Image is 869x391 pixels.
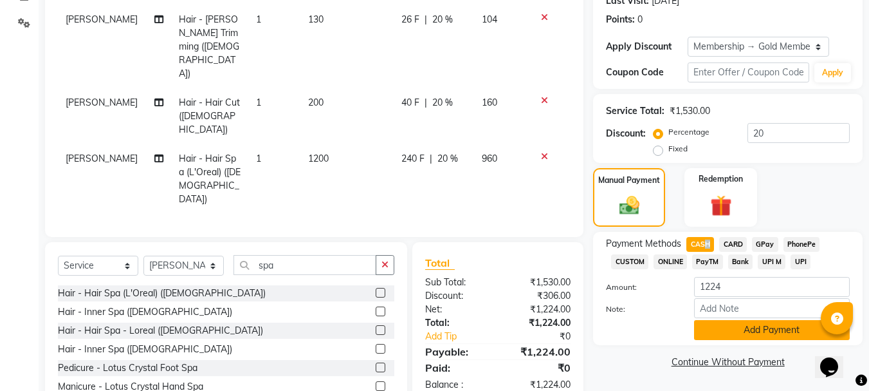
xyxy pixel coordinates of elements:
label: Manual Payment [598,175,660,186]
span: Payment Methods [606,237,681,251]
input: Add Note [694,298,850,318]
span: 104 [482,14,497,25]
span: 1 [256,97,261,108]
span: PhonePe [783,237,820,252]
iframe: chat widget [815,339,856,378]
label: Amount: [596,281,684,293]
div: Net: [416,303,498,316]
span: ONLINE [654,254,687,269]
img: _gift.svg [704,193,738,219]
span: | [425,96,427,110]
div: Points: [606,13,635,26]
span: [PERSON_NAME] [66,153,138,164]
div: ₹1,224.00 [498,344,580,359]
span: CARD [719,237,747,252]
span: 960 [482,153,497,164]
div: Hair - Hair Spa (L'Oreal) ([DEMOGRAPHIC_DATA]) [58,287,266,300]
span: 40 F [401,96,419,110]
div: Apply Discount [606,40,687,53]
input: Enter Offer / Coupon Code [688,62,809,82]
span: 20 % [432,13,453,26]
div: ₹0 [498,360,580,376]
div: Discount: [606,127,646,140]
label: Percentage [668,126,709,138]
span: PayTM [692,254,723,269]
input: Amount [694,277,850,297]
span: 1200 [308,153,329,164]
a: Continue Without Payment [596,356,860,369]
span: | [425,13,427,26]
label: Redemption [699,173,743,185]
span: 240 F [401,152,425,166]
button: Apply [814,63,851,82]
input: Search or Scan [233,255,376,275]
span: Hair - Hair Spa (L'Oreal) ([DEMOGRAPHIC_DATA]) [179,153,241,205]
div: Service Total: [606,104,664,118]
span: 20 % [432,96,453,110]
div: Paid: [416,360,498,376]
div: Payable: [416,344,498,359]
span: Hair - Hair Cut ([DEMOGRAPHIC_DATA]) [179,97,240,135]
div: Pedicure - Lotus Crystal Foot Spa [58,361,197,375]
div: Total: [416,316,498,330]
div: 0 [637,13,643,26]
div: ₹0 [512,330,581,343]
div: Discount: [416,289,498,303]
span: 200 [308,97,324,108]
div: ₹1,530.00 [670,104,710,118]
button: Add Payment [694,320,850,340]
span: [PERSON_NAME] [66,14,138,25]
span: UPI M [758,254,785,269]
div: Coupon Code [606,66,687,79]
span: | [430,152,432,166]
span: GPay [752,237,778,252]
span: UPI [791,254,810,269]
span: CASH [686,237,714,252]
a: Add Tip [416,330,511,343]
div: Hair - Hair Spa - Loreal ([DEMOGRAPHIC_DATA]) [58,324,263,338]
span: 130 [308,14,324,25]
span: Bank [728,254,753,269]
span: 20 % [437,152,458,166]
span: 1 [256,14,261,25]
div: Sub Total: [416,276,498,289]
span: [PERSON_NAME] [66,97,138,108]
span: 1 [256,153,261,164]
div: Hair - Inner Spa ([DEMOGRAPHIC_DATA]) [58,305,232,319]
span: 160 [482,97,497,108]
div: Hair - Inner Spa ([DEMOGRAPHIC_DATA]) [58,343,232,356]
label: Fixed [668,143,688,155]
span: CUSTOM [611,254,648,269]
label: Note: [596,303,684,315]
img: _cash.svg [613,194,646,217]
span: Hair - [PERSON_NAME] Trimming ([DEMOGRAPHIC_DATA]) [179,14,239,79]
span: 26 F [401,13,419,26]
span: Total [425,256,455,270]
div: ₹1,224.00 [498,303,580,316]
div: ₹1,530.00 [498,276,580,289]
div: ₹306.00 [498,289,580,303]
div: ₹1,224.00 [498,316,580,330]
